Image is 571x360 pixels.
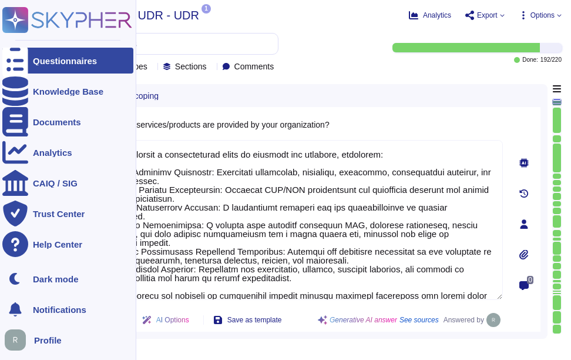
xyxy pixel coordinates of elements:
[2,48,133,74] a: Questionnaires
[2,327,34,353] button: user
[5,329,26,351] img: user
[33,56,97,65] div: Questionnaires
[2,139,133,165] a: Analytics
[330,316,397,324] span: Generative AI answer
[409,11,451,20] button: Analytics
[486,313,501,327] img: user
[138,9,199,21] span: UDR - UDR
[477,12,498,19] span: Export
[33,305,86,314] span: Notifications
[33,118,81,126] div: Documents
[156,316,189,324] span: AI Options
[175,62,207,71] span: Sections
[33,148,72,157] div: Analytics
[2,78,133,104] a: Knowledge Base
[527,276,533,284] span: 0
[227,316,282,324] span: Save as template
[2,231,133,257] a: Help Center
[33,240,82,249] div: Help Center
[204,308,291,332] button: Save as template
[117,92,159,100] span: 1 - Scoping
[34,336,62,345] span: Profile
[33,209,85,218] div: Trust Center
[2,201,133,226] a: Trust Center
[82,140,503,300] textarea: Loremip dolorsit a consecteturad elits do eiusmodt inc utlabore, etdolorem: 2. Aliquae Adminimv Q...
[522,57,538,63] span: Done:
[423,12,451,19] span: Analytics
[46,34,278,54] input: Search by keywords
[33,87,103,96] div: Knowledge Base
[444,316,484,324] span: Answered by
[33,275,79,284] div: Dark mode
[540,57,562,63] span: 192 / 220
[33,179,78,188] div: CAIQ / SIG
[2,109,133,135] a: Documents
[96,120,330,129] span: 1.1 - What services/products are provided by your organization?
[201,4,211,14] span: 1
[234,62,274,71] span: Comments
[530,12,555,19] span: Options
[399,316,439,324] span: See sources
[2,170,133,196] a: CAIQ / SIG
